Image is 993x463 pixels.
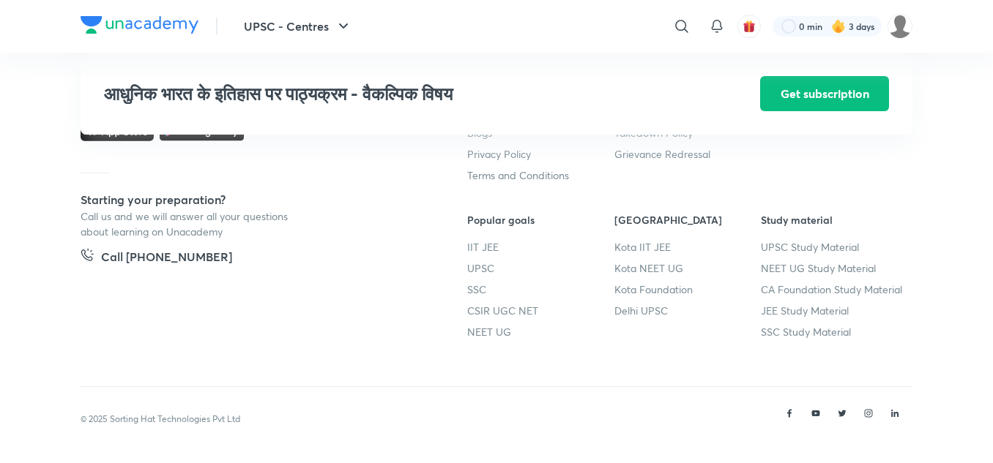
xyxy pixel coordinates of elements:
[743,20,756,33] img: avatar
[81,191,420,208] h5: Starting your preparation?
[467,239,614,255] a: IIT JEE
[81,248,232,268] a: Call [PHONE_NUMBER]
[761,212,908,227] h6: Study material
[614,260,762,276] a: Kota NEET UG
[888,14,912,39] img: amit tripathi
[101,248,232,268] h5: Call [PHONE_NUMBER]
[614,239,762,255] a: Kota IIT JEE
[467,146,614,162] a: Privacy Policy
[761,324,908,339] a: SSC Study Material
[614,282,762,297] a: Kota Foundation
[467,167,614,183] a: Terms and Conditions
[761,260,908,276] a: NEET UG Study Material
[831,19,846,34] img: streak
[467,324,614,339] a: NEET UG
[614,212,762,227] h6: [GEOGRAPHIC_DATA]
[761,239,908,255] a: UPSC Study Material
[761,303,908,318] a: JEE Study Material
[467,282,614,297] a: SSC
[467,303,614,318] a: CSIR UGC NET
[614,146,762,162] a: Grievance Redressal
[467,212,614,227] h6: Popular goals
[235,12,361,41] button: UPSC - Centres
[104,83,677,105] h3: आधुनिक भारत के इतिहास पर पाठ्यक्रम - वैकल्पिक विषय
[81,208,300,239] p: Call us and we will answer all your questions about learning on Unacademy
[81,413,240,426] p: © 2025 Sorting Hat Technologies Pvt Ltd
[761,282,908,297] a: CA Foundation Study Material
[81,16,198,34] img: Company Logo
[614,303,762,318] a: Delhi UPSC
[760,76,889,111] button: Get subscription
[81,16,198,37] a: Company Logo
[737,15,761,38] button: avatar
[467,260,614,276] a: UPSC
